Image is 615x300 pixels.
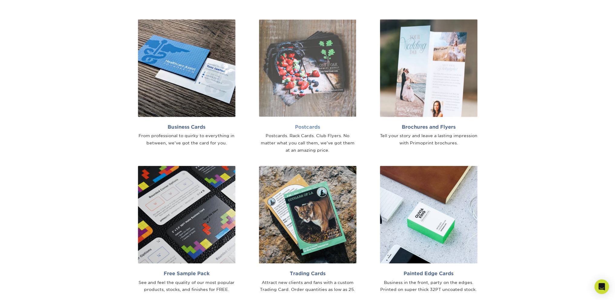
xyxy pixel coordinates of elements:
[380,166,477,263] img: Painted Edge Cards
[259,124,356,130] h2: Postcards
[131,166,243,293] a: Free Sample Pack See and feel the quality of our most popular products, stocks, and finishes for ...
[252,19,364,154] a: Postcards Postcards. Rack Cards. Club Flyers. No matter what you call them, we've got them at an ...
[380,132,477,147] div: Tell your story and leave a lasting impression with Primoprint brochures.
[259,19,356,117] img: Postcards
[138,166,235,263] img: Sample Pack
[373,19,485,147] a: Brochures and Flyers Tell your story and leave a lasting impression with Primoprint brochures.
[380,271,477,276] h2: Painted Edge Cards
[138,271,235,276] h2: Free Sample Pack
[373,166,485,293] a: Painted Edge Cards Business in the front, party on the edges. Printed on super thick 32PT uncoate...
[259,166,356,263] img: Trading Cards
[259,271,356,276] h2: Trading Cards
[138,132,235,147] div: From professional to quirky to everything in between, we've got the card for you.
[259,132,356,154] div: Postcards. Rack Cards. Club Flyers. No matter what you call them, we've got them at an amazing pr...
[380,124,477,130] h2: Brochures and Flyers
[380,279,477,294] div: Business in the front, party on the edges. Printed on super thick 32PT uncoated stock.
[594,279,609,294] div: Open Intercom Messenger
[259,279,356,294] div: Attract new clients and fans with a custom Trading Card. Order quantities as low as 25.
[138,19,235,117] img: Business Cards
[138,279,235,294] div: See and feel the quality of our most popular products, stocks, and finishes for FREE.
[252,166,364,293] a: Trading Cards Attract new clients and fans with a custom Trading Card. Order quantities as low as...
[131,19,243,147] a: Business Cards From professional to quirky to everything in between, we've got the card for you.
[380,19,477,117] img: Brochures and Flyers
[138,124,235,130] h2: Business Cards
